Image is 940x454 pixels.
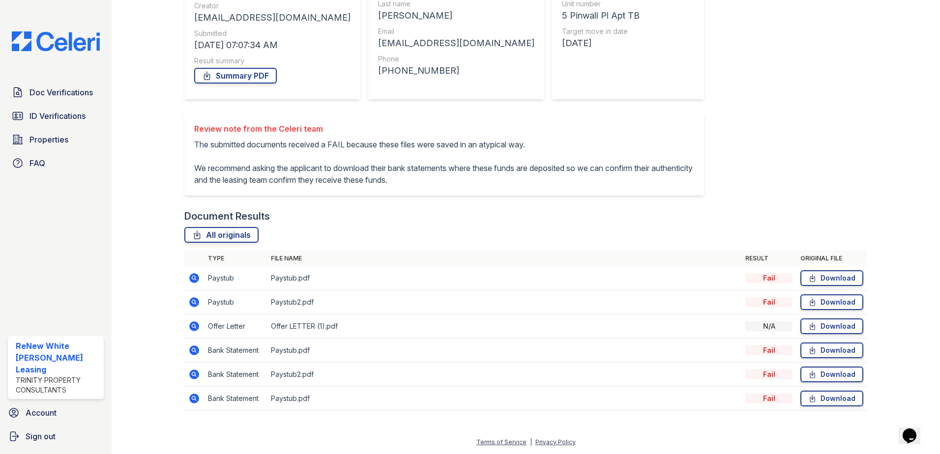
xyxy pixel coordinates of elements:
[745,273,793,283] div: Fail
[562,9,694,23] div: 5 Pinwall Pl Apt TB
[204,251,267,266] th: Type
[194,68,277,84] a: Summary PDF
[16,375,100,395] div: Trinity Property Consultants
[800,342,863,358] a: Download
[204,339,267,363] td: Bank Statement
[530,438,532,446] div: |
[800,270,863,286] a: Download
[184,227,259,243] a: All originals
[745,321,793,331] div: N/A
[267,290,741,314] td: Paystub2.pdf
[899,415,930,444] iframe: chat widget
[29,86,93,98] span: Doc Verifications
[267,363,741,387] td: Paystub2.pdf
[267,387,741,411] td: Paystub.pdf
[204,363,267,387] td: Bank Statement
[800,391,863,406] a: Download
[800,294,863,310] a: Download
[745,394,793,403] div: Fail
[267,266,741,290] td: Paystub.pdf
[184,209,270,223] div: Document Results
[4,426,108,446] a: Sign out
[8,106,104,126] a: ID Verifications
[800,367,863,382] a: Download
[194,38,351,52] div: [DATE] 07:07:34 AM
[535,438,576,446] a: Privacy Policy
[741,251,796,266] th: Result
[194,56,351,66] div: Result summary
[194,11,351,25] div: [EMAIL_ADDRESS][DOMAIN_NAME]
[29,157,45,169] span: FAQ
[378,9,534,23] div: [PERSON_NAME]
[745,369,793,379] div: Fail
[4,403,108,423] a: Account
[745,345,793,355] div: Fail
[29,110,86,122] span: ID Verifications
[4,31,108,51] img: CE_Logo_Blue-a8612792a0a2168367f1c8372b55b34899dd931a85d93a1a3d3e32e68fde9ad4.png
[8,83,104,102] a: Doc Verifications
[194,28,351,38] div: Submitted
[194,139,694,186] p: The submitted documents received a FAIL because these files were saved in an atypical way. We rec...
[378,64,534,78] div: [PHONE_NUMBER]
[194,1,351,11] div: Creator
[26,430,56,442] span: Sign out
[800,318,863,334] a: Download
[796,251,867,266] th: Original file
[745,297,793,307] div: Fail
[267,339,741,363] td: Paystub.pdf
[204,314,267,339] td: Offer Letter
[267,314,741,339] td: Offer LETTER (1).pdf
[562,36,694,50] div: [DATE]
[267,251,741,266] th: File name
[562,27,694,36] div: Target move in date
[8,153,104,173] a: FAQ
[8,130,104,149] a: Properties
[16,340,100,375] div: ReNew White [PERSON_NAME] Leasing
[29,134,68,145] span: Properties
[378,36,534,50] div: [EMAIL_ADDRESS][DOMAIN_NAME]
[194,123,694,135] div: Review note from the Celeri team
[204,290,267,314] td: Paystub
[26,407,57,419] span: Account
[476,438,527,446] a: Terms of Service
[378,27,534,36] div: Email
[378,54,534,64] div: Phone
[204,387,267,411] td: Bank Statement
[204,266,267,290] td: Paystub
